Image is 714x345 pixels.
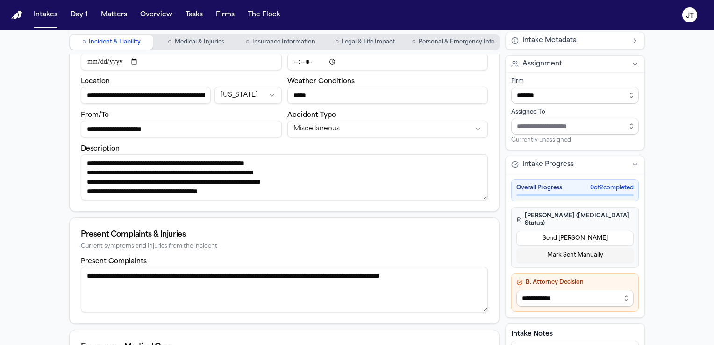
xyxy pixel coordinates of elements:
button: The Flock [244,7,284,23]
input: Select firm [511,87,639,104]
div: Firm [511,78,639,85]
img: Finch Logo [11,11,22,20]
span: Incident & Liability [89,38,141,46]
input: Weather conditions [287,87,488,104]
div: Present Complaints & Injuries [81,229,488,240]
button: Overview [136,7,176,23]
span: Overall Progress [516,184,562,192]
h4: [PERSON_NAME] ([MEDICAL_DATA] Status) [516,212,634,227]
span: Personal & Emergency Info [419,38,495,46]
span: Legal & Life Impact [342,38,395,46]
span: Intake Metadata [522,36,577,45]
label: Weather Conditions [287,78,355,85]
span: 0 of 2 completed [590,184,634,192]
button: Firms [212,7,238,23]
button: Tasks [182,7,207,23]
a: Home [11,11,22,20]
button: Day 1 [67,7,92,23]
button: Incident state [214,87,281,104]
input: Incident location [81,87,211,104]
button: Assignment [506,56,644,72]
button: Matters [97,7,131,23]
span: ○ [412,37,416,47]
button: Intake Progress [506,156,644,173]
input: From/To destination [81,121,282,137]
input: Assign to staff member [511,118,639,135]
h4: B. Attorney Decision [516,279,634,286]
button: Go to Personal & Emergency Info [408,35,499,50]
button: Mark Sent Manually [516,248,634,263]
span: ○ [245,37,249,47]
button: Send [PERSON_NAME] [516,231,634,246]
div: Assigned To [511,108,639,116]
button: Intakes [30,7,61,23]
span: ○ [82,37,86,47]
span: Insurance Information [252,38,315,46]
input: Incident date [81,53,282,70]
label: From/To [81,112,109,119]
button: Go to Medical & Injuries [155,35,237,50]
span: Medical & Injuries [175,38,224,46]
input: Incident time [287,53,488,70]
span: Currently unassigned [511,137,571,144]
span: Assignment [522,59,562,69]
label: Location [81,78,110,85]
span: ○ [168,37,171,47]
button: Go to Legal & Life Impact [324,35,407,50]
textarea: Present complaints [81,267,488,313]
span: Intake Progress [522,160,574,169]
button: Go to Insurance Information [239,35,322,50]
label: Present Complaints [81,258,147,265]
label: Accident Type [287,112,336,119]
textarea: Incident description [81,154,488,200]
label: Description [81,145,120,152]
span: ○ [335,37,339,47]
label: Intake Notes [511,330,639,339]
button: Intake Metadata [506,32,644,49]
button: Go to Incident & Liability [70,35,153,50]
div: Current symptoms and injuries from the incident [81,243,488,250]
